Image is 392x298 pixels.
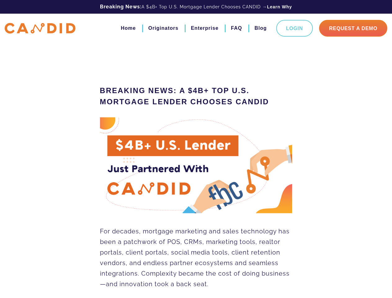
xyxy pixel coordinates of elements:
a: FAQ [231,23,242,34]
a: Login [276,20,313,37]
b: Breaking News: [100,4,142,10]
a: Enterprise [191,23,219,34]
a: Request A Demo [319,20,387,37]
a: Originators [148,23,178,34]
a: Home [121,23,136,34]
img: CANDID APP [5,23,75,34]
a: Blog [255,23,267,34]
a: Learn Why [267,4,292,10]
h1: Breaking News: A $4B+ Top U.S. Mortgage Lender Chooses CANDID [100,85,292,107]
